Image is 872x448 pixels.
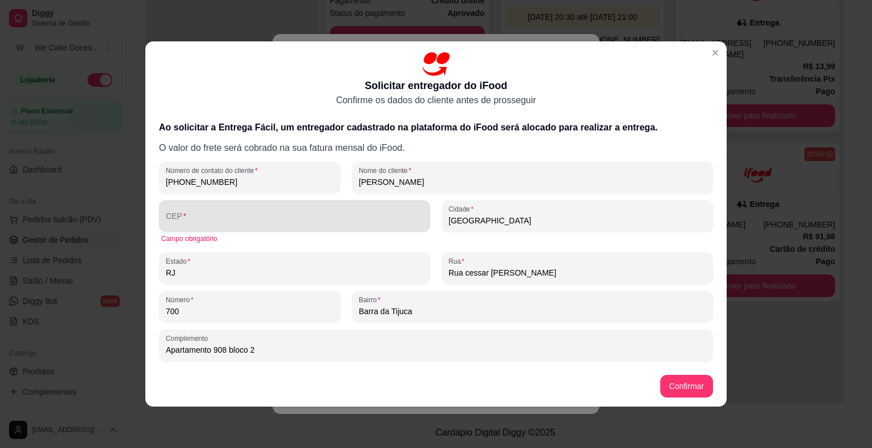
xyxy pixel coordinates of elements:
[660,375,713,398] button: Confirmar
[166,267,424,278] input: Estado
[166,176,334,188] input: Número de contato do cliente
[359,295,384,305] label: Bairro
[336,94,536,107] p: Confirme os dados do cliente antes de prosseguir
[448,256,468,266] label: Rua
[706,44,724,62] button: Close
[359,176,706,188] input: Nome do cliente
[161,234,428,243] div: Campo obrigatório
[166,166,262,175] label: Número de contato do cliente
[166,295,197,305] label: Número
[166,344,706,356] input: Complemento
[364,78,507,94] p: Solicitar entregador do iFood
[359,306,706,317] input: Bairro
[448,267,706,278] input: Rua
[159,141,713,155] p: O valor do frete será cobrado na sua fatura mensal do iFood.
[166,306,334,317] input: Número
[166,215,424,226] input: CEP
[359,166,415,175] label: Nome do cliente
[159,121,713,134] h3: Ao solicitar a Entrega Fácil, um entregador cadastrado na plataforma do iFood será alocado para r...
[166,333,212,343] label: Complemento
[448,215,706,226] input: Cidade
[448,204,477,214] label: Cidade
[166,256,194,266] label: Estado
